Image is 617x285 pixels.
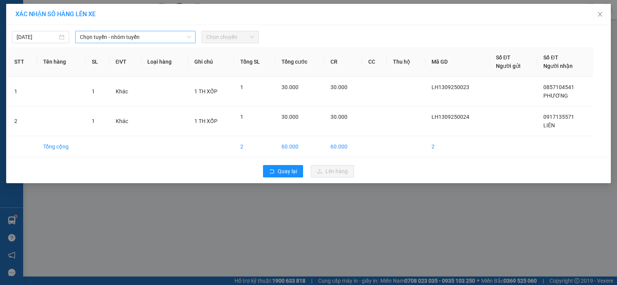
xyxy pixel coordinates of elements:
span: 1 [240,84,243,90]
td: 2 [8,106,37,136]
span: Người nhận [543,63,573,69]
span: 30.000 [330,114,347,120]
span: environment [44,19,51,25]
span: 1 [240,114,243,120]
b: [PERSON_NAME] [44,5,109,15]
td: 60.000 [275,136,324,157]
th: Tổng cước [275,47,324,77]
span: 30.000 [282,84,298,90]
th: Tổng SL [234,47,275,77]
span: down [187,35,191,39]
img: logo.jpg [3,3,42,42]
span: Chọn tuyến - nhóm tuyến [80,31,191,43]
th: ĐVT [110,47,141,77]
span: 0857104541 [543,84,574,90]
th: Tên hàng [37,47,86,77]
span: Số ĐT [496,54,511,61]
span: 1 [92,118,95,124]
td: Khác [110,106,141,136]
td: 2 [425,136,490,157]
th: SL [86,47,110,77]
span: close [597,11,603,17]
span: 1 TH XỐP [194,88,217,94]
span: Số ĐT [543,54,558,61]
span: 1 [92,88,95,94]
span: PHƯƠNG [543,93,568,99]
span: 30.000 [330,84,347,90]
th: CR [324,47,362,77]
span: LH1309250023 [432,84,469,90]
span: Người gửi [496,63,521,69]
td: 2 [234,136,275,157]
span: Quay lại [278,167,297,175]
span: 0917135571 [543,114,574,120]
button: rollbackQuay lại [263,165,303,177]
th: CC [362,47,387,77]
button: Close [589,4,611,25]
span: 1 TH XỐP [194,118,217,124]
b: GỬI : Liên Hương [3,48,85,61]
span: LIÊN [543,122,555,128]
td: 1 [8,77,37,106]
span: 30.000 [282,114,298,120]
th: Mã GD [425,47,490,77]
span: Chọn chuyến [206,31,254,43]
input: 13/09/2025 [17,33,57,41]
th: Loại hàng [141,47,188,77]
span: XÁC NHẬN SỐ HÀNG LÊN XE [15,10,96,18]
th: Thu hộ [387,47,425,77]
span: LH1309250024 [432,114,469,120]
span: rollback [269,169,275,175]
td: 60.000 [324,136,362,157]
td: Khác [110,77,141,106]
th: STT [8,47,37,77]
td: Tổng cộng [37,136,86,157]
li: 02523854854 [3,27,147,36]
span: phone [44,28,51,34]
li: 01 [PERSON_NAME] [3,17,147,27]
button: uploadLên hàng [311,165,354,177]
th: Ghi chú [188,47,234,77]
